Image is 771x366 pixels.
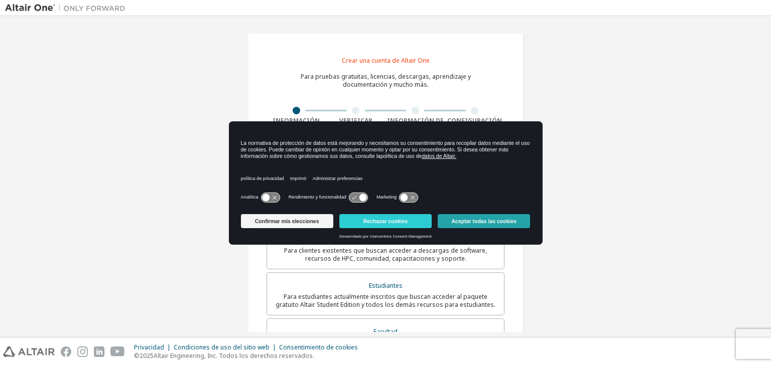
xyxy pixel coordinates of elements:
font: Privacidad [134,343,164,351]
font: Altair Engineering, Inc. Todos los derechos reservados. [154,351,314,360]
img: altair_logo.svg [3,346,55,357]
font: Condiciones de uso del sitio web [174,343,270,351]
font: Facultad [373,327,398,336]
font: Para estudiantes actualmente inscritos que buscan acceder al paquete gratuito Altair Student Edit... [276,292,495,309]
img: Altair Uno [5,3,131,13]
img: linkedin.svg [94,346,104,357]
font: © [134,351,140,360]
font: Verificar correo electrónico [333,116,378,141]
font: Para pruebas gratuitas, licencias, descargas, aprendizaje y [301,72,471,81]
font: Crear una cuenta de Altair One [342,56,430,65]
font: Estudiantes [369,281,403,290]
font: Información de la cuenta [387,116,444,133]
img: facebook.svg [61,346,71,357]
font: Consentimiento de cookies [279,343,358,351]
font: Para clientes existentes que buscan acceder a descargas de software, recursos de HPC, comunidad, ... [284,246,487,263]
font: Configuración de seguridad [447,116,502,133]
font: documentación y mucho más. [343,80,429,89]
img: youtube.svg [110,346,125,357]
img: instagram.svg [77,346,88,357]
font: 2025 [140,351,154,360]
font: Información personal [273,116,320,133]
